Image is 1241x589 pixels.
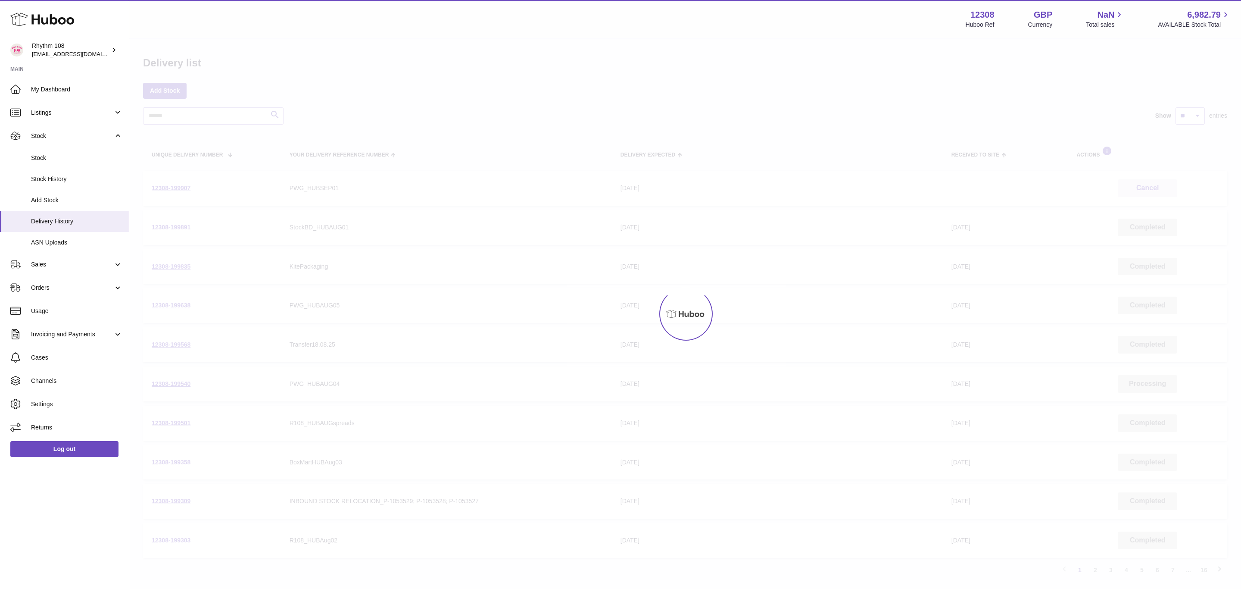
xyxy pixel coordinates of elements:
span: [EMAIL_ADDRESS][DOMAIN_NAME] [32,50,127,57]
span: Add Stock [31,196,122,204]
span: 6,982.79 [1187,9,1221,21]
div: Rhythm 108 [32,42,109,58]
span: Sales [31,260,113,269]
span: AVAILABLE Stock Total [1158,21,1231,29]
span: Delivery History [31,217,122,226]
span: NaN [1097,9,1114,21]
a: NaN Total sales [1086,9,1124,29]
div: Huboo Ref [966,21,995,29]
span: My Dashboard [31,85,122,94]
a: Log out [10,441,118,457]
strong: 12308 [970,9,995,21]
a: 6,982.79 AVAILABLE Stock Total [1158,9,1231,29]
span: Invoicing and Payments [31,330,113,338]
span: Orders [31,284,113,292]
span: Settings [31,400,122,408]
span: Stock History [31,175,122,183]
span: Total sales [1086,21,1124,29]
span: ASN Uploads [31,238,122,247]
img: orders@rhythm108.com [10,44,23,56]
strong: GBP [1034,9,1052,21]
span: Stock [31,154,122,162]
span: Stock [31,132,113,140]
span: Listings [31,109,113,117]
span: Channels [31,377,122,385]
span: Cases [31,354,122,362]
span: Returns [31,423,122,432]
div: Currency [1028,21,1053,29]
span: Usage [31,307,122,315]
